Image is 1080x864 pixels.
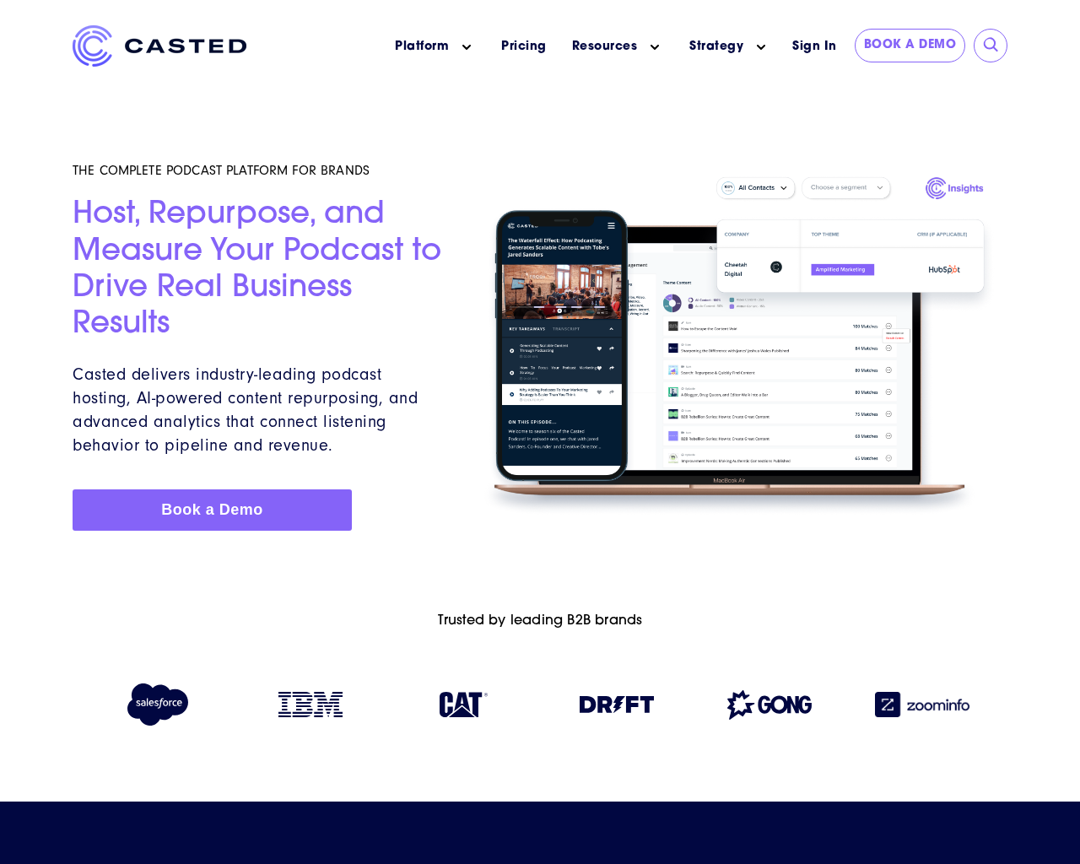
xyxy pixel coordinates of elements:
a: Resources [572,38,638,56]
a: Book a Demo [855,29,966,62]
a: Sign In [783,29,846,65]
img: Caterpillar logo [440,692,488,717]
img: Zoominfo logo [875,692,969,717]
h5: THE COMPLETE PODCAST PLATFORM FOR BRANDS [73,162,451,179]
a: Strategy [689,38,743,56]
img: Drift logo [580,696,654,713]
span: Casted delivers industry-leading podcast hosting, AI-powered content repurposing, and advanced an... [73,364,418,455]
img: Gong logo [727,690,812,720]
h6: Trusted by leading B2B brands [73,613,1007,629]
img: Casted_Logo_Horizontal_FullColor_PUR_BLUE [73,25,246,67]
img: Homepage Hero [471,169,1007,525]
nav: Main menu [272,25,783,68]
a: Pricing [501,38,547,56]
img: Salesforce logo [121,683,196,726]
a: Book a Demo [73,489,352,531]
h2: Host, Repurpose, and Measure Your Podcast to Drive Real Business Results [73,197,451,343]
img: IBM logo [278,692,343,717]
input: Submit [983,37,1000,54]
span: Book a Demo [161,501,263,518]
a: Platform [395,38,449,56]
